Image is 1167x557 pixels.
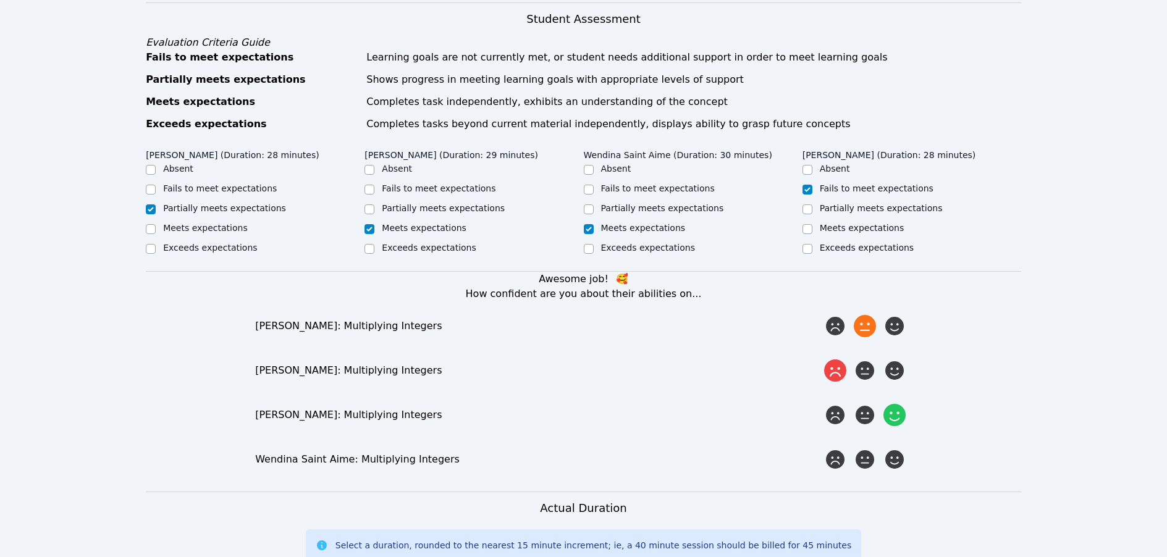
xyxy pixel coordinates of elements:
[255,319,823,333] div: [PERSON_NAME]: Multiplying Integers
[820,164,850,174] label: Absent
[255,452,823,467] div: Wendina Saint Aime: Multiplying Integers
[820,223,904,233] label: Meets expectations
[146,117,359,132] div: Exceeds expectations
[366,50,1021,65] div: Learning goals are not currently met, or student needs additional support in order to meet learni...
[146,94,359,109] div: Meets expectations
[255,408,823,422] div: [PERSON_NAME]: Multiplying Integers
[466,288,702,299] span: How confident are you about their abilities on...
[366,94,1021,109] div: Completes task independently, exhibits an understanding of the concept
[163,223,248,233] label: Meets expectations
[163,203,286,213] label: Partially meets expectations
[382,203,505,213] label: Partially meets expectations
[146,144,319,162] legend: [PERSON_NAME] (Duration: 28 minutes)
[601,164,631,174] label: Absent
[820,243,914,253] label: Exceeds expectations
[146,72,359,87] div: Partially meets expectations
[146,10,1021,28] h3: Student Assessment
[335,539,851,551] div: Select a duration, rounded to the nearest 15 minute increment; ie, a 40 minute session should be ...
[820,203,943,213] label: Partially meets expectations
[163,243,257,253] label: Exceeds expectations
[601,243,695,253] label: Exceeds expectations
[163,183,277,193] label: Fails to meet expectations
[364,144,538,162] legend: [PERSON_NAME] (Duration: 29 minutes)
[366,72,1021,87] div: Shows progress in meeting learning goals with appropriate levels of support
[540,500,626,517] h3: Actual Duration
[382,183,495,193] label: Fails to meet expectations
[803,144,976,162] legend: [PERSON_NAME] (Duration: 28 minutes)
[539,273,609,285] span: Awesome job!
[584,144,772,162] legend: Wendina Saint Aime (Duration: 30 minutes)
[601,203,724,213] label: Partially meets expectations
[382,164,412,174] label: Absent
[616,273,628,285] span: kisses
[146,35,1021,50] div: Evaluation Criteria Guide
[366,117,1021,132] div: Completes tasks beyond current material independently, displays ability to grasp future concepts
[601,223,686,233] label: Meets expectations
[382,223,466,233] label: Meets expectations
[601,183,715,193] label: Fails to meet expectations
[382,243,476,253] label: Exceeds expectations
[820,183,933,193] label: Fails to meet expectations
[146,50,359,65] div: Fails to meet expectations
[255,363,823,378] div: [PERSON_NAME]: Multiplying Integers
[163,164,193,174] label: Absent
